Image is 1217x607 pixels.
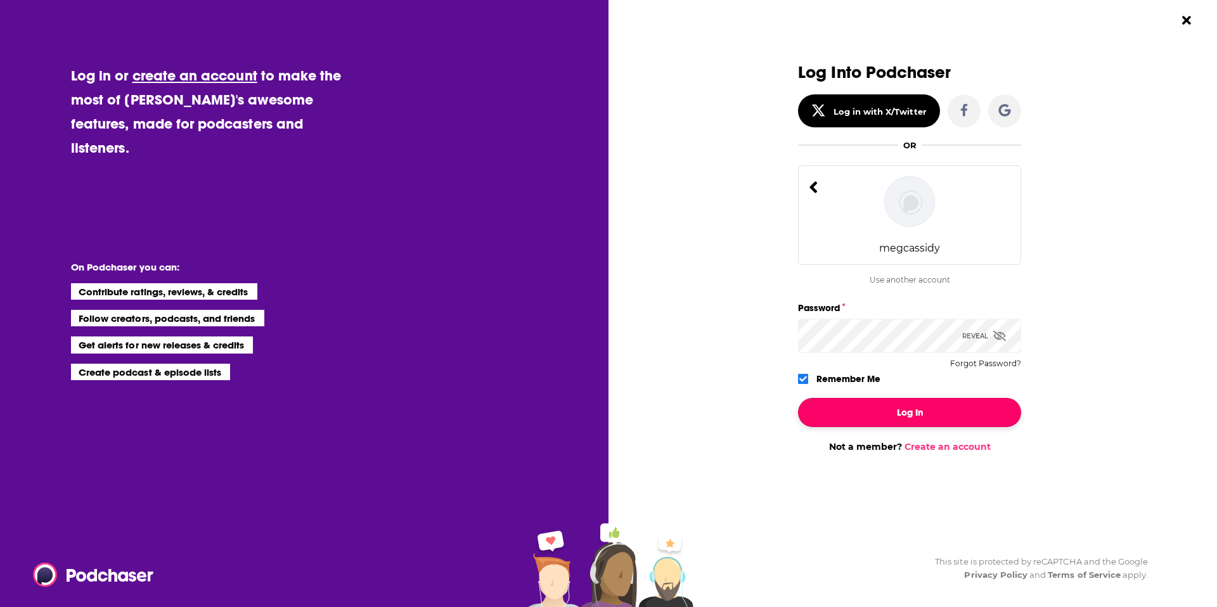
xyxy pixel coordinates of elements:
[925,555,1148,582] div: This site is protected by reCAPTCHA and the Google and apply.
[798,63,1021,82] h3: Log Into Podchaser
[905,441,991,452] a: Create an account
[71,261,325,273] li: On Podchaser you can:
[1175,8,1199,32] button: Close Button
[798,398,1021,427] button: Log In
[71,336,253,353] li: Get alerts for new releases & credits
[798,300,1021,316] label: Password
[33,563,145,587] a: Podchaser - Follow, Share and Rate Podcasts
[879,242,940,254] div: megcassidy
[903,140,917,150] div: OR
[798,441,1021,452] div: Not a member?
[71,364,230,380] li: Create podcast & episode lists
[132,67,257,84] a: create an account
[950,359,1021,368] button: Forgot Password?
[834,106,927,117] div: Log in with X/Twitter
[816,371,880,387] label: Remember Me
[884,176,935,227] img: megcassidy
[798,275,1021,284] div: Use another account
[798,94,940,127] button: Log in with X/Twitter
[71,310,264,326] li: Follow creators, podcasts, and friends
[71,283,257,300] li: Contribute ratings, reviews, & credits
[1048,570,1121,580] a: Terms of Service
[33,563,155,587] img: Podchaser - Follow, Share and Rate Podcasts
[964,570,1027,580] a: Privacy Policy
[962,319,1006,353] div: Reveal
